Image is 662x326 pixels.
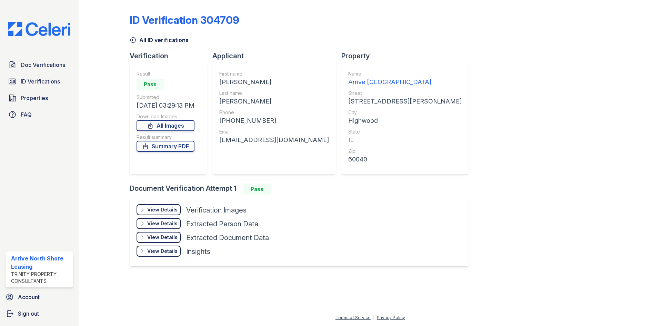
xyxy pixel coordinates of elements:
[147,234,178,241] div: View Details
[130,51,212,61] div: Verification
[243,184,271,195] div: Pass
[3,290,76,304] a: Account
[137,113,194,120] div: Download Images
[377,315,405,320] a: Privacy Policy
[348,109,462,116] div: City
[348,116,462,126] div: Highwood
[137,134,194,141] div: Result summary
[186,205,247,215] div: Verification Images
[219,135,329,145] div: [EMAIL_ADDRESS][DOMAIN_NAME]
[212,51,341,61] div: Applicant
[373,315,374,320] div: |
[21,77,60,86] span: ID Verifications
[6,75,73,88] a: ID Verifications
[130,184,474,195] div: Document Verification Attempt 1
[21,94,48,102] span: Properties
[348,70,462,87] a: Name Arrive [GEOGRAPHIC_DATA]
[137,94,194,101] div: Submitted
[219,90,329,97] div: Last name
[3,22,76,36] img: CE_Logo_Blue-a8612792a0a2168367f1c8372b55b34899dd931a85d93a1a3d3e32e68fde9ad4.png
[21,110,32,119] span: FAQ
[6,58,73,72] a: Doc Verifications
[348,90,462,97] div: Street
[186,233,269,243] div: Extracted Document Data
[348,70,462,77] div: Name
[11,254,70,271] div: Arrive North Shore Leasing
[335,315,371,320] a: Terms of Service
[137,101,194,110] div: [DATE] 03:29:13 PM
[348,148,462,155] div: Zip
[130,36,189,44] a: All ID verifications
[219,128,329,135] div: Email
[341,51,474,61] div: Property
[130,14,239,26] div: ID Verification 304709
[348,128,462,135] div: State
[21,61,65,69] span: Doc Verifications
[348,135,462,145] div: IL
[3,307,76,320] a: Sign out
[137,70,194,77] div: Result
[18,309,39,318] span: Sign out
[219,97,329,106] div: [PERSON_NAME]
[147,248,178,255] div: View Details
[137,79,164,90] div: Pass
[348,155,462,164] div: 60040
[348,97,462,106] div: [STREET_ADDRESS][PERSON_NAME]
[11,271,70,285] div: Trinity Property Consultants
[6,108,73,121] a: FAQ
[6,91,73,105] a: Properties
[147,220,178,227] div: View Details
[348,77,462,87] div: Arrive [GEOGRAPHIC_DATA]
[186,219,258,229] div: Extracted Person Data
[137,120,194,131] a: All Images
[137,141,194,152] a: Summary PDF
[186,247,210,256] div: Insights
[219,109,329,116] div: Phone
[219,77,329,87] div: [PERSON_NAME]
[219,116,329,126] div: [PHONE_NUMBER]
[18,293,40,301] span: Account
[147,206,178,213] div: View Details
[219,70,329,77] div: First name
